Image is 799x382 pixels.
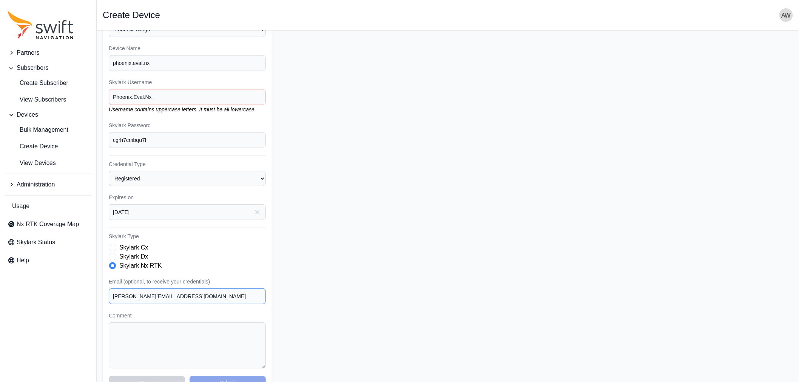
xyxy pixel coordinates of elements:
span: Subscribers [17,63,48,72]
a: Help [5,253,92,268]
span: Create Device [8,142,58,151]
label: Skylark Password [109,122,266,129]
label: Device Name [109,45,266,52]
label: Expires on [109,194,266,201]
a: Usage [5,199,92,214]
label: Credential Type [109,160,266,168]
h1: Create Device [103,11,160,20]
a: Create Subscriber [5,75,92,91]
button: Subscribers [5,60,92,75]
a: View Devices [5,156,92,171]
label: Skylark Type [109,233,266,240]
img: user photo [779,8,793,22]
a: Bulk Management [5,122,92,137]
a: Create Device [5,139,92,154]
span: Devices [17,110,38,119]
span: View Devices [8,159,56,168]
em: Username contains uppercase letters. It must be all lowercase. [109,106,256,112]
button: Devices [5,107,92,122]
button: Administration [5,177,92,192]
span: View Subscribers [8,95,66,104]
button: Partners [5,45,92,60]
span: Administration [17,180,55,189]
span: Skylark Status [17,238,55,247]
label: Skylark Cx [119,243,148,252]
label: Skylark Nx RTK [119,261,162,270]
label: Skylark Dx [119,252,148,261]
input: example-user [109,89,266,105]
div: Skylark Type [109,243,266,270]
input: password [109,132,266,148]
a: View Subscribers [5,92,92,107]
label: Skylark Username [109,79,266,86]
span: Create Subscriber [8,79,68,88]
span: Help [17,256,29,265]
span: Nx RTK Coverage Map [17,220,79,229]
a: Nx RTK Coverage Map [5,217,92,232]
span: Bulk Management [8,125,68,134]
span: Usage [12,202,29,211]
input: YYYY-MM-DD [109,204,266,220]
span: Partners [17,48,39,57]
label: Comment [109,312,266,319]
label: Email (optional, to receive your credentials) [109,278,266,285]
input: Device #01 [109,55,266,71]
a: Skylark Status [5,235,92,250]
